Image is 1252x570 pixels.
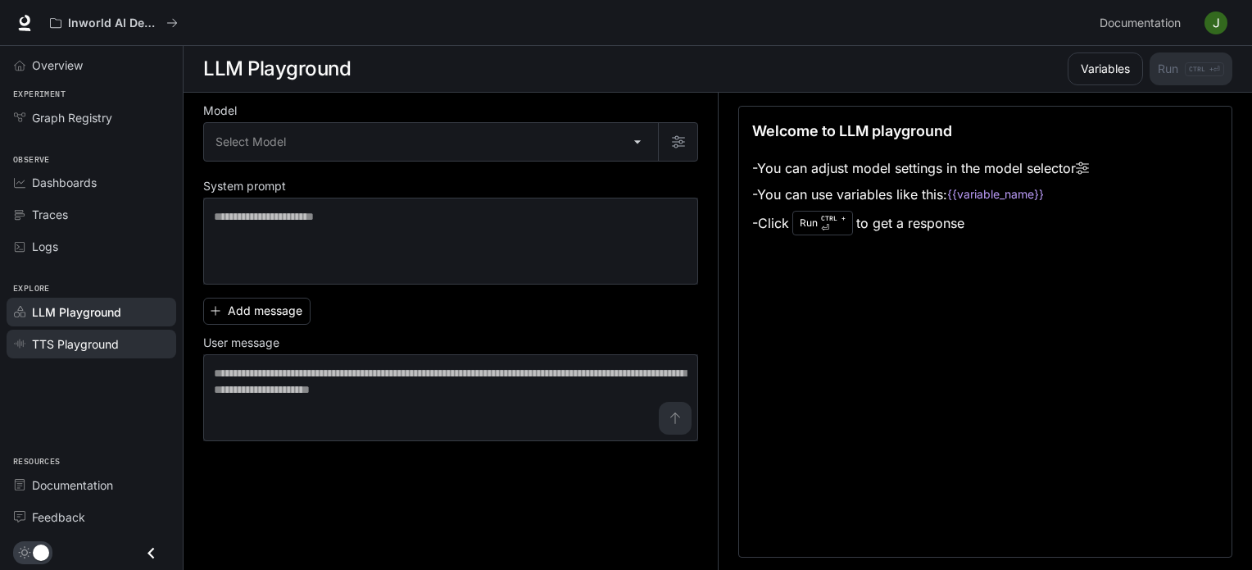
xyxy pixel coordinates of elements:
[32,303,121,321] span: LLM Playground
[752,181,1089,207] li: - You can use variables like this:
[203,180,286,192] p: System prompt
[7,330,176,358] a: TTS Playground
[32,335,119,353] span: TTS Playground
[204,123,658,161] div: Select Model
[7,503,176,531] a: Feedback
[7,298,176,326] a: LLM Playground
[7,103,176,132] a: Graph Registry
[33,543,49,561] span: Dark mode toggle
[821,213,846,223] p: CTRL +
[203,337,279,349] p: User message
[203,52,351,85] h1: LLM Playground
[215,134,286,150] span: Select Model
[32,508,85,526] span: Feedback
[1204,11,1227,34] img: User avatar
[7,200,176,229] a: Traces
[133,536,170,570] button: Close drawer
[32,57,83,74] span: Overview
[752,207,1089,239] li: - Click to get a response
[32,109,112,126] span: Graph Registry
[1100,13,1181,34] span: Documentation
[1068,52,1143,85] button: Variables
[7,168,176,197] a: Dashboards
[32,174,97,191] span: Dashboards
[1093,7,1193,39] a: Documentation
[7,232,176,261] a: Logs
[32,477,113,494] span: Documentation
[43,7,185,39] button: All workspaces
[752,155,1089,181] li: - You can adjust model settings in the model selector
[32,238,58,255] span: Logs
[203,298,311,325] button: Add message
[821,213,846,233] p: ⏎
[752,120,952,142] p: Welcome to LLM playground
[1200,7,1232,39] button: User avatar
[203,105,237,116] p: Model
[68,16,160,30] p: Inworld AI Demos
[32,206,68,223] span: Traces
[7,471,176,499] a: Documentation
[7,51,176,80] a: Overview
[792,211,853,235] div: Run
[947,186,1044,203] code: {{variable_name}}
